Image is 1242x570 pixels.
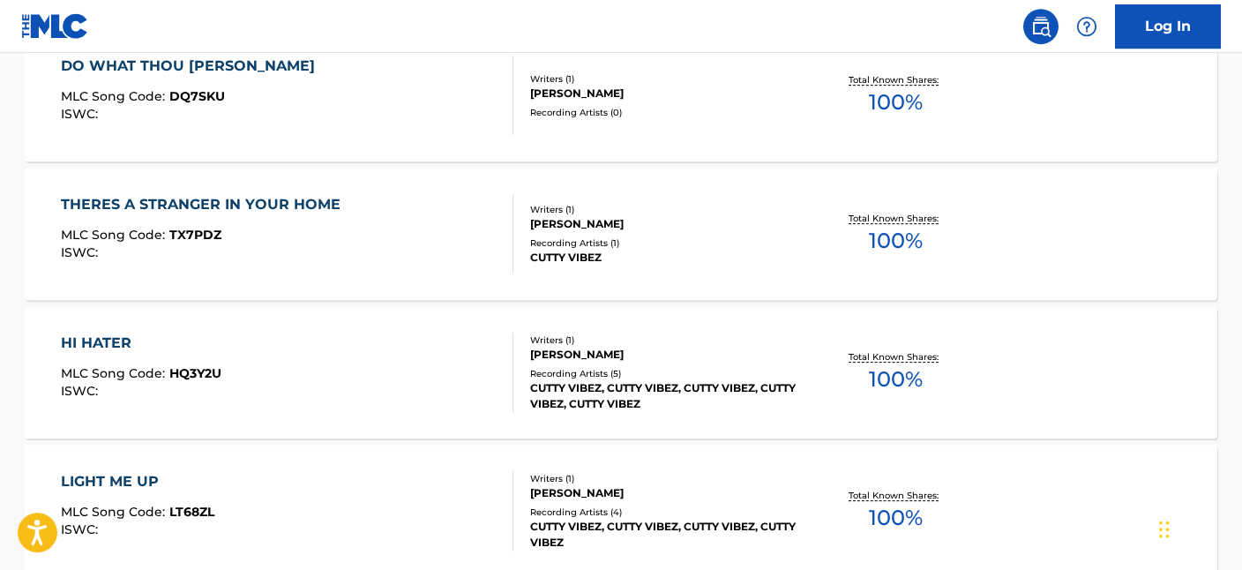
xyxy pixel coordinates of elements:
span: DQ7SKU [169,88,225,104]
div: Recording Artists ( 5 ) [530,367,797,380]
span: MLC Song Code : [61,227,169,243]
span: ISWC : [61,521,102,537]
div: Recording Artists ( 1 ) [530,236,797,250]
div: Writers ( 1 ) [530,72,797,86]
div: Writers ( 1 ) [530,334,797,347]
div: [PERSON_NAME] [530,216,797,232]
span: 100 % [869,364,923,395]
div: CUTTY VIBEZ [530,250,797,266]
div: LIGHT ME UP [61,471,214,492]
a: DO WHAT THOU [PERSON_NAME]MLC Song Code:DQ7SKUISWC:Writers (1)[PERSON_NAME]Recording Artists (0)T... [25,29,1217,161]
div: Help [1069,9,1104,44]
div: CUTTY VIBEZ, CUTTY VIBEZ, CUTTY VIBEZ, CUTTY VIBEZ [530,519,797,551]
img: MLC Logo [21,13,89,39]
iframe: Chat Widget [1154,485,1242,570]
span: LT68ZL [169,504,214,520]
div: Writers ( 1 ) [530,472,797,485]
a: HI HATERMLC Song Code:HQ3Y2UISWC:Writers (1)[PERSON_NAME]Recording Artists (5)CUTTY VIBEZ, CUTTY ... [25,306,1217,439]
div: CUTTY VIBEZ, CUTTY VIBEZ, CUTTY VIBEZ, CUTTY VIBEZ, CUTTY VIBEZ [530,380,797,412]
img: help [1076,16,1097,37]
span: 100 % [869,86,923,118]
p: Total Known Shares: [849,489,943,502]
div: Drag [1159,503,1170,556]
p: Total Known Shares: [849,212,943,225]
div: Recording Artists ( 0 ) [530,106,797,119]
div: [PERSON_NAME] [530,86,797,101]
span: MLC Song Code : [61,88,169,104]
div: [PERSON_NAME] [530,485,797,501]
div: [PERSON_NAME] [530,347,797,363]
img: search [1030,16,1051,37]
span: MLC Song Code : [61,365,169,381]
div: THERES A STRANGER IN YOUR HOME [61,194,349,215]
div: Recording Artists ( 4 ) [530,506,797,519]
a: Log In [1115,4,1221,49]
p: Total Known Shares: [849,73,943,86]
span: MLC Song Code : [61,504,169,520]
a: THERES A STRANGER IN YOUR HOMEMLC Song Code:TX7PDZISWC:Writers (1)[PERSON_NAME]Recording Artists ... [25,168,1217,300]
span: HQ3Y2U [169,365,221,381]
div: HI HATER [61,333,221,354]
span: ISWC : [61,383,102,399]
span: TX7PDZ [169,227,221,243]
p: Total Known Shares: [849,350,943,364]
span: 100 % [869,225,923,257]
span: ISWC : [61,106,102,122]
span: ISWC : [61,244,102,260]
div: DO WHAT THOU [PERSON_NAME] [61,56,324,77]
div: Writers ( 1 ) [530,203,797,216]
span: 100 % [869,502,923,534]
a: Public Search [1023,9,1059,44]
